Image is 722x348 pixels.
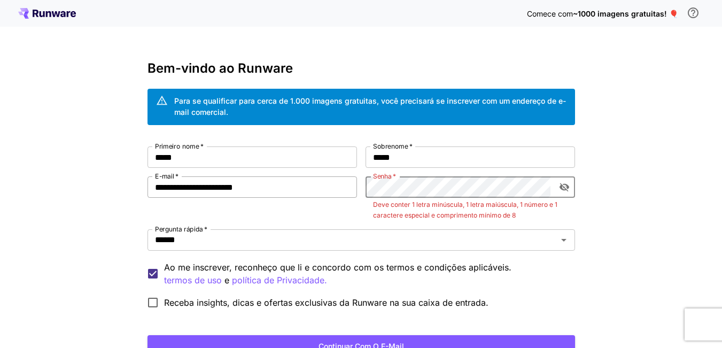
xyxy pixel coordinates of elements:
[556,233,571,248] button: Abrir
[232,275,327,285] font: política de Privacidade.
[174,96,566,117] font: Para se qualificar para cerca de 1.000 imagens gratuitas, você precisará se inscrever com um ende...
[527,9,573,18] font: Comece com
[373,142,408,150] font: Sobrenome
[164,275,222,285] font: termos de uso
[555,177,574,197] button: alternar a visibilidade da senha
[373,200,557,219] font: Deve conter 1 letra minúscula, 1 letra maiúscula, 1 número e 1 caractere especial e comprimento m...
[224,275,229,285] font: e
[232,274,327,287] button: Ao me inscrever, reconheço que li e concordo com os termos e condições aplicáveis. termos de uso e
[164,262,511,273] font: Ao me inscrever, reconheço que li e concordo com os termos e condições aplicáveis.
[147,60,293,76] font: Bem-vindo ao Runware
[164,297,488,308] font: Receba insights, dicas e ofertas exclusivas da Runware na sua caixa de entrada.
[373,172,392,180] font: Senha
[164,274,222,287] button: Ao me inscrever, reconheço que li e concordo com os termos e condições aplicáveis. e política de ...
[155,225,203,233] font: Pergunta rápida
[573,9,678,18] font: ~1000 imagens gratuitas! 🎈
[155,172,174,180] font: E-mail
[155,142,199,150] font: Primeiro nome
[682,2,704,24] button: Para se qualificar para crédito gratuito, você precisa se inscrever com um endereço de e-mail com...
